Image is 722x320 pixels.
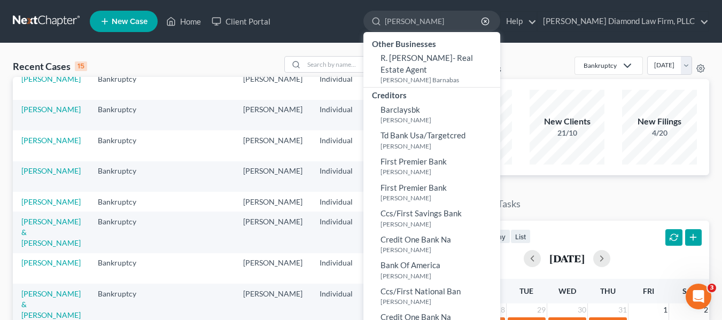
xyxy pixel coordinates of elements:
span: Fri [643,286,654,295]
div: 15 [75,61,87,71]
td: FLMB [361,253,414,284]
small: [PERSON_NAME] [381,142,498,151]
span: First Premier Bank [381,183,447,192]
td: [PERSON_NAME] [235,212,311,253]
span: Wed [558,286,576,295]
iframe: Intercom live chat [686,284,711,309]
span: Ccs/First National Ban [381,286,461,296]
td: [PERSON_NAME] [235,100,311,130]
a: Barclaysbk[PERSON_NAME] [363,102,500,128]
span: Ccs/First Savings Bank [381,208,462,218]
small: [PERSON_NAME] [381,115,498,124]
a: Ccs/First National Ban[PERSON_NAME] [363,283,500,309]
span: Sat [682,286,696,295]
td: FLMB [361,130,414,161]
input: Search by name... [385,11,483,31]
span: Credit One Bank Na [381,235,451,244]
td: Individual [311,212,361,253]
a: [PERSON_NAME] [21,74,81,83]
a: [PERSON_NAME] [21,105,81,114]
span: Bank Of America [381,260,440,270]
button: list [510,229,531,244]
a: Ccs/First Savings Bank[PERSON_NAME] [363,205,500,231]
td: [PERSON_NAME] [235,130,311,161]
a: Td Bank Usa/Targetcred[PERSON_NAME] [363,127,500,153]
td: Individual [311,161,361,192]
td: Individual [311,192,361,212]
a: [PERSON_NAME] & [PERSON_NAME] [21,217,81,247]
a: [PERSON_NAME] & [PERSON_NAME] [21,289,81,319]
a: Client Portal [206,12,276,31]
small: [PERSON_NAME] [381,220,498,229]
td: Bankruptcy [89,100,156,130]
span: R. [PERSON_NAME]- Real Estate Agent [381,53,473,74]
div: New Filings [622,115,697,128]
a: [PERSON_NAME] [21,136,81,145]
div: New Clients [530,115,604,128]
div: Recent Cases [13,60,87,73]
span: 29 [536,303,547,316]
span: 1 [662,303,669,316]
a: [PERSON_NAME] [21,166,81,175]
span: 31 [617,303,628,316]
span: 2 [703,303,709,316]
a: Bank Of America[PERSON_NAME] [363,257,500,283]
td: FLMB [361,161,414,192]
small: [PERSON_NAME] Barnabas [381,75,498,84]
span: Td Bank Usa/Targetcred [381,130,465,140]
span: New Case [112,18,147,26]
small: [PERSON_NAME] [381,193,498,202]
a: [PERSON_NAME] [21,258,81,267]
div: Bankruptcy [584,61,617,70]
div: Creditors [363,88,500,101]
div: 21/10 [530,128,604,138]
td: FLMB [361,69,414,99]
td: Bankruptcy [89,253,156,284]
h2: [DATE] [549,253,585,264]
td: Bankruptcy [89,130,156,161]
small: [PERSON_NAME] [381,271,498,280]
a: R. [PERSON_NAME]- Real Estate Agent[PERSON_NAME] Barnabas [363,50,500,87]
span: 28 [495,303,506,316]
td: [PERSON_NAME] [235,253,311,284]
td: Individual [311,69,361,99]
td: FLMB [361,212,414,253]
a: First Premier Bank[PERSON_NAME] [363,153,500,179]
span: 3 [708,284,716,292]
span: First Premier Bank [381,157,447,166]
span: Barclaysbk [381,105,420,114]
a: Tasks [488,192,530,216]
div: Other Businesses [363,36,500,50]
td: [PERSON_NAME] [235,69,311,99]
span: 30 [577,303,587,316]
td: Individual [311,100,361,130]
td: Bankruptcy [89,212,156,253]
td: Individual [311,130,361,161]
div: 4/20 [622,128,697,138]
span: Thu [600,286,616,295]
td: FLMB [361,192,414,212]
a: [PERSON_NAME] Diamond Law Firm, PLLC [538,12,709,31]
td: Individual [311,253,361,284]
a: Credit One Bank Na[PERSON_NAME] [363,231,500,257]
a: First Premier Bank[PERSON_NAME] [363,179,500,206]
td: [PERSON_NAME] [235,161,311,192]
td: FLMB [361,100,414,130]
input: Search by name... [304,57,379,72]
small: [PERSON_NAME] [381,245,498,254]
td: [PERSON_NAME] [235,192,311,212]
a: Home [161,12,206,31]
span: Tue [519,286,533,295]
small: [PERSON_NAME] [381,167,498,176]
td: Bankruptcy [89,69,156,99]
td: Bankruptcy [89,192,156,212]
a: [PERSON_NAME] [21,197,81,206]
td: Bankruptcy [89,161,156,192]
a: Help [501,12,537,31]
small: [PERSON_NAME] [381,297,498,306]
